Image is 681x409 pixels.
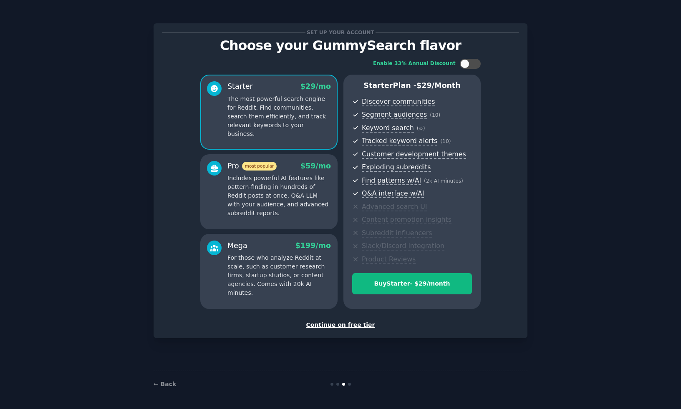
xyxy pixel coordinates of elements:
[227,241,247,251] div: Mega
[227,253,331,297] p: For those who analyze Reddit at scale, such as customer research firms, startup studios, or conte...
[362,216,451,224] span: Content promotion insights
[242,162,277,171] span: most popular
[300,162,331,170] span: $ 59 /mo
[362,255,416,264] span: Product Reviews
[362,98,435,106] span: Discover communities
[362,189,424,198] span: Q&A interface w/AI
[362,203,427,211] span: Advanced search UI
[362,229,432,238] span: Subreddit influencers
[227,161,277,171] div: Pro
[227,81,253,92] div: Starter
[162,321,519,329] div: Continue on free tier
[424,178,463,184] span: ( 2k AI minutes )
[162,38,519,53] p: Choose your GummySearch flavor
[352,80,472,91] p: Starter Plan -
[417,125,425,131] span: ( ∞ )
[362,176,421,185] span: Find patterns w/AI
[362,110,427,119] span: Segment audiences
[295,241,331,250] span: $ 199 /mo
[416,81,461,90] span: $ 29 /month
[300,82,331,90] span: $ 29 /mo
[373,60,456,68] div: Enable 33% Annual Discount
[362,137,437,146] span: Tracked keyword alerts
[305,28,376,37] span: Set up your account
[352,273,472,294] button: BuyStarter- $29/month
[154,381,176,387] a: ← Back
[430,112,440,118] span: ( 10 )
[362,163,431,172] span: Exploding subreddits
[362,150,466,159] span: Customer development themes
[227,174,331,218] p: Includes powerful AI features like pattern-finding in hundreds of Reddit posts at once, Q&A LLM w...
[353,279,472,288] div: Buy Starter - $ 29 /month
[362,124,414,133] span: Keyword search
[362,242,444,251] span: Slack/Discord integration
[440,138,451,144] span: ( 10 )
[227,95,331,138] p: The most powerful search engine for Reddit. Find communities, search them efficiently, and track ...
